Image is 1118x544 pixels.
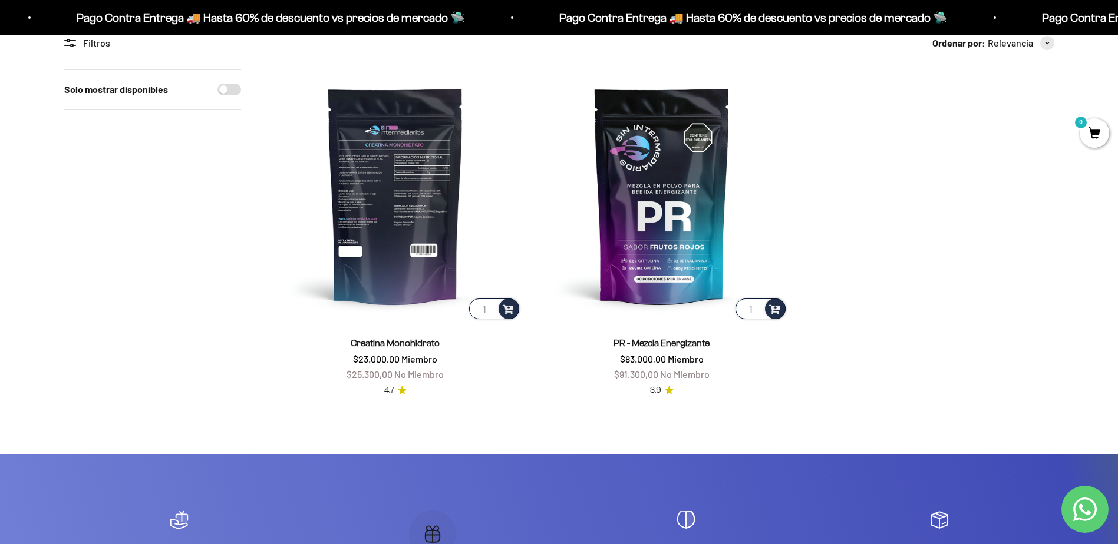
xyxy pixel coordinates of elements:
[650,384,661,397] span: 3.9
[394,369,444,380] span: No Miembro
[1074,115,1088,130] mark: 0
[650,384,674,397] a: 3.93.9 de 5.0 estrellas
[557,8,945,27] p: Pago Contra Entrega 🚚 Hasta 60% de descuento vs precios de mercado 🛸
[269,69,522,321] img: Creatina Monohidrato
[988,35,1033,51] span: Relevancia
[64,35,241,51] div: Filtros
[351,338,440,348] a: Creatina Monohidrato
[614,338,710,348] a: PR - Mezcla Energizante
[353,353,400,364] span: $23.000,00
[660,369,710,380] span: No Miembro
[384,384,407,397] a: 4.74.7 de 5.0 estrellas
[988,35,1054,51] button: Relevancia
[384,384,394,397] span: 4.7
[932,35,985,51] span: Ordenar por:
[347,369,393,380] span: $25.300,00
[1080,128,1109,141] a: 0
[620,353,666,364] span: $83.000,00
[668,353,704,364] span: Miembro
[401,353,437,364] span: Miembro
[64,82,168,97] label: Solo mostrar disponibles
[614,369,658,380] span: $91.300,00
[74,8,463,27] p: Pago Contra Entrega 🚚 Hasta 60% de descuento vs precios de mercado 🛸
